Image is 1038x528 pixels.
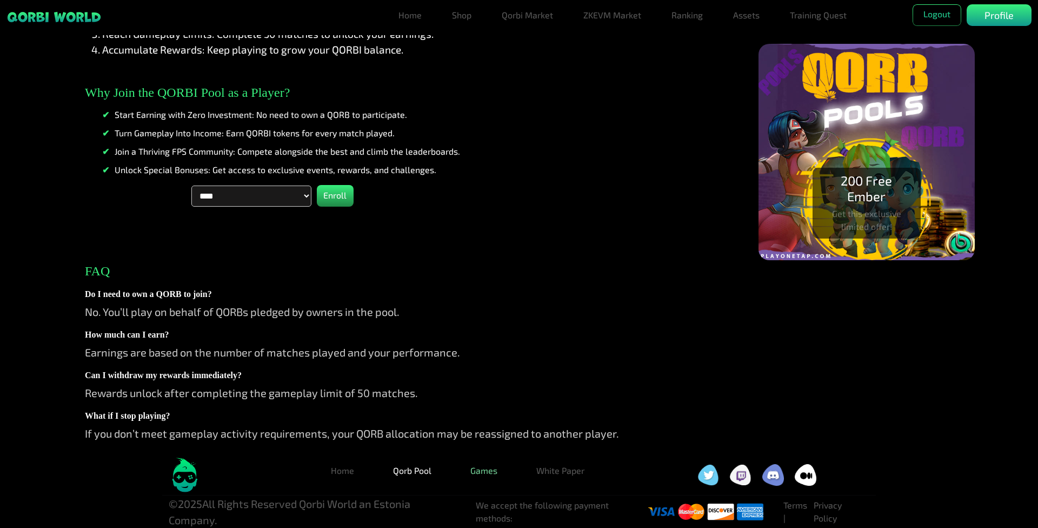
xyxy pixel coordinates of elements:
a: Assets [729,4,764,26]
img: logo [169,458,201,492]
button: Enroll [317,185,354,207]
li: We accept the following payment methods: [476,499,649,525]
img: carousel [758,44,975,260]
strong: How much can I earn? [85,330,169,339]
img: sticky brand-logo [6,11,102,23]
img: visa [737,500,763,523]
img: visa [707,500,734,523]
a: White Paper [528,460,593,481]
a: Home [322,460,363,481]
p: No. You’ll play on behalf of QORBs pledged by owners in the pool. [85,303,619,320]
a: Qorb Pool [384,460,440,481]
h2: 200 Free Ember [821,173,913,204]
strong: Do I need to own a QORB to join? [85,289,212,299]
a: Terms | [783,500,807,523]
p: Rewards unlock after completing the gameplay limit of 50 matches. [85,385,619,401]
img: social icon [795,464,816,486]
li: Start Earning with Zero Investment: No need to own a QORB to participate. [102,108,460,121]
h3: Why Join the QORBI Pool as a Player? [85,85,460,101]
a: Ranking [667,4,707,26]
img: social icon [762,464,784,486]
li: Join a Thriving FPS Community: Compete alongside the best and climb the leaderboards. [102,145,460,158]
p: Earnings are based on the number of matches played and your performance. [85,344,619,360]
img: visa [648,500,675,523]
p: If you don’t meet gameplay activity requirements, your QORB allocation may be reassigned to anoth... [85,425,619,441]
a: Privacy Policy [814,500,842,523]
img: social icon [697,464,719,485]
img: social icon [730,464,751,485]
strong: What if I stop playing? [85,411,170,420]
img: visa [678,500,704,523]
h3: FAQ [85,263,619,279]
li: Turn Gameplay Into Income: Earn QORBI tokens for every match played. [102,127,460,140]
p: Profile [984,8,1014,23]
li: Unlock Special Bonuses: Get access to exclusive events, rewards, and challenges. [102,163,460,176]
a: Games [462,460,506,481]
a: ZKEVM Market [579,4,646,26]
a: Training Quest [786,4,851,26]
a: Home [394,4,426,26]
a: Shop [448,4,476,26]
p: Get this exclusive limited offer! [821,207,913,233]
li: Accumulate Rewards: Keep playing to grow your QORBI balance. [102,42,528,58]
strong: Can I withdraw my rewards immediately? [85,371,242,380]
button: Logout [913,4,961,26]
p: © 2025 All Rights Reserved Qorbi World an Estonia Company. [169,496,458,528]
a: Qorbi Market [497,4,557,26]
